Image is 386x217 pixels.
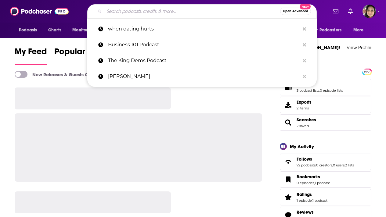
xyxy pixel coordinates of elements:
a: 2 lists [345,163,354,167]
div: My Activity [290,144,314,149]
a: Exports [280,97,371,113]
span: Exports [297,99,312,105]
span: Ratings [297,192,312,197]
span: Charts [48,26,61,34]
span: Podcasts [19,26,37,34]
span: PRO [363,69,370,74]
span: Lists [280,79,371,95]
span: For Podcasters [312,26,341,34]
span: Monitoring [72,26,94,34]
a: Lists [297,82,343,87]
button: open menu [349,24,371,36]
div: Search podcasts, credits, & more... [87,4,317,18]
a: 1 podcast [315,181,330,185]
a: 2 saved [297,124,309,128]
button: Show profile menu [363,5,376,18]
button: open menu [15,24,45,36]
a: View Profile [347,44,371,50]
p: The King Dems Podcast [108,53,300,69]
p: when dating hurts [108,21,300,37]
span: Reviews [297,209,314,215]
span: , [332,163,333,167]
a: The King Dems Podcast [87,53,317,69]
a: My Feed [15,46,47,65]
button: open menu [68,24,102,36]
a: [PERSON_NAME] [87,69,317,84]
a: Show notifications dropdown [330,6,341,16]
a: Ratings [297,192,327,197]
button: Open AdvancedNew [280,8,311,15]
img: Podchaser - Follow, Share and Rate Podcasts [10,5,69,17]
a: Business 101 Podcast [87,37,317,53]
span: Searches [280,114,371,131]
a: Searches [297,117,316,123]
span: Open Advanced [283,10,308,13]
a: Bookmarks [282,175,294,184]
span: , [316,163,316,167]
a: Bookmarks [297,174,330,180]
a: Charts [44,24,65,36]
a: Popular Feed [54,46,106,65]
span: Logged in as shelbyjanner [363,5,376,18]
a: New Releases & Guests Only [15,71,95,78]
p: sean mcdowell [108,69,300,84]
span: Bookmarks [297,174,320,180]
span: Exports [282,101,294,109]
span: My Feed [15,46,47,60]
img: User Profile [363,5,376,18]
input: Search podcasts, credits, & more... [104,6,280,16]
a: 3 podcast lists [297,88,319,93]
span: Follows [297,156,312,162]
a: Ratings [282,193,294,201]
a: Searches [282,118,294,127]
a: PRO [363,69,370,73]
a: Follows [282,158,294,166]
a: Lists [282,83,294,91]
span: , [345,163,345,167]
a: 0 episodes [297,181,314,185]
a: 72 podcasts [297,163,316,167]
span: Popular Feed [54,46,106,60]
a: Follows [297,156,354,162]
a: Show notifications dropdown [346,6,355,16]
span: , [314,181,315,185]
a: 0 users [333,163,345,167]
span: Follows [280,154,371,170]
a: Reviews [297,209,330,215]
span: , [319,88,320,93]
span: 2 items [297,106,312,110]
p: Business 101 Podcast [108,37,300,53]
span: Bookmarks [280,171,371,188]
a: 1 episode [297,198,312,203]
a: 1 podcast [312,198,327,203]
a: when dating hurts [87,21,317,37]
span: New [300,4,311,9]
button: open menu [308,24,350,36]
span: Ratings [280,189,371,205]
a: 0 episode lists [320,88,343,93]
span: More [353,26,364,34]
a: 0 creators [316,163,332,167]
